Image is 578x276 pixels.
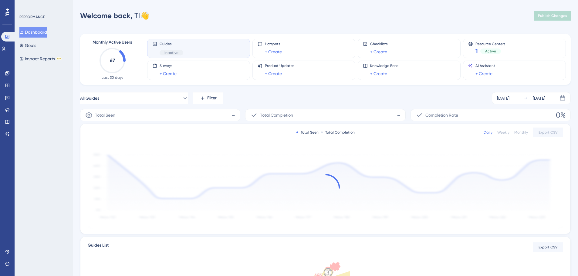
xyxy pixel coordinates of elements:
[260,111,293,119] span: Total Completion
[80,11,149,21] div: TI 👋
[539,245,558,250] span: Export CSV
[370,70,387,77] a: + Create
[110,58,115,63] text: 67
[164,50,178,55] span: Inactive
[484,130,492,135] div: Daily
[475,42,505,46] span: Resource Centers
[497,130,509,135] div: Weekly
[533,95,545,102] div: [DATE]
[370,42,387,46] span: Checklists
[534,11,571,21] button: Publish Changes
[160,42,183,46] span: Guides
[321,130,355,135] div: Total Completion
[475,47,478,55] span: 1
[80,92,188,104] button: All Guides
[232,110,235,120] span: -
[19,53,62,64] button: Impact ReportsBETA
[497,95,509,102] div: [DATE]
[533,128,563,137] button: Export CSV
[475,70,492,77] a: + Create
[370,48,387,55] a: + Create
[193,92,223,104] button: Filter
[475,63,495,68] span: AI Assistant
[207,95,217,102] span: Filter
[296,130,319,135] div: Total Seen
[514,130,528,135] div: Monthly
[397,110,401,120] span: -
[538,13,567,18] span: Publish Changes
[88,242,109,253] span: Guides List
[370,63,398,68] span: Knowledge Base
[265,70,282,77] a: + Create
[265,42,282,46] span: Hotspots
[56,57,62,60] div: BETA
[533,242,563,252] button: Export CSV
[160,63,177,68] span: Surveys
[19,15,45,19] div: PERFORMANCE
[19,27,47,38] button: Dashboard
[556,110,566,120] span: 0%
[265,63,294,68] span: Product Updates
[160,70,177,77] a: + Create
[265,48,282,55] a: + Create
[93,39,132,46] span: Monthly Active Users
[425,111,458,119] span: Completion Rate
[485,49,496,54] span: Active
[102,75,123,80] span: Last 30 days
[95,111,115,119] span: Total Seen
[19,40,36,51] button: Goals
[80,11,133,20] span: Welcome back,
[539,130,558,135] span: Export CSV
[80,95,99,102] span: All Guides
